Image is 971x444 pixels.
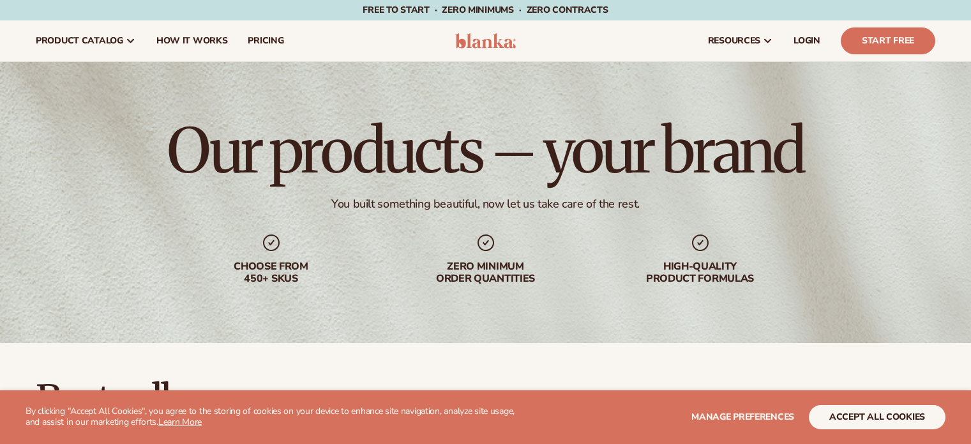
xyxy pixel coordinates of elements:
a: Learn More [158,416,202,428]
div: You built something beautiful, now let us take care of the rest. [331,197,640,211]
div: Choose from 450+ Skus [190,261,353,285]
span: Free to start · ZERO minimums · ZERO contracts [363,4,608,16]
h1: Our products – your brand [167,120,803,181]
button: accept all cookies [809,405,945,429]
a: resources [698,20,783,61]
p: By clicking "Accept All Cookies", you agree to the storing of cookies on your device to enhance s... [26,406,529,428]
span: pricing [248,36,283,46]
span: product catalog [36,36,123,46]
a: LOGIN [783,20,831,61]
span: How It Works [156,36,228,46]
a: How It Works [146,20,238,61]
a: Start Free [841,27,935,54]
span: resources [708,36,760,46]
span: LOGIN [794,36,820,46]
span: Manage preferences [691,411,794,423]
button: Manage preferences [691,405,794,429]
div: High-quality product formulas [619,261,782,285]
h2: Best sellers [36,379,377,422]
a: product catalog [26,20,146,61]
img: logo [455,33,516,49]
a: pricing [237,20,294,61]
div: Zero minimum order quantities [404,261,568,285]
